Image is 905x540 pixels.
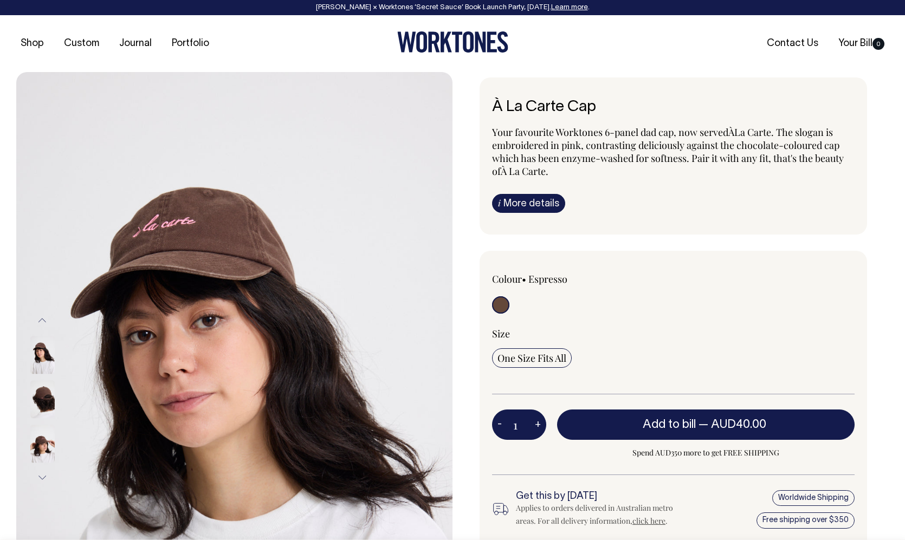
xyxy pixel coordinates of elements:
img: espresso [30,425,55,463]
a: Custom [60,35,104,53]
a: click here [632,516,665,526]
span: AUD40.00 [711,419,766,430]
span: i [498,197,501,209]
a: Journal [115,35,156,53]
span: Spend AUD350 more to get FREE SHIPPING [557,446,855,459]
a: Portfolio [167,35,214,53]
button: Previous [34,308,50,333]
span: nzyme-washed for softness. Pair it with any fit, that's the beauty of À La Carte. [492,152,844,178]
p: Your favourite Worktones 6-panel dad cap, now served La Carte. The slogan is embroidered in pink,... [492,126,855,178]
div: [PERSON_NAME] × Worktones ‘Secret Sauce’ Book Launch Party, [DATE]. . [11,4,894,11]
div: Applies to orders delivered in Australian metro areas. For all delivery information, . [516,502,690,528]
h6: À La Carte Cap [492,99,855,116]
div: Size [492,327,855,340]
span: 0 [872,38,884,50]
button: + [529,414,546,435]
span: One Size Fits All [497,352,566,365]
a: iMore details [492,194,565,213]
img: espresso [30,336,55,374]
span: Add to bill [643,419,696,430]
input: One Size Fits All [492,348,572,368]
button: Next [34,466,50,490]
img: espresso [30,380,55,418]
a: Contact Us [762,35,823,53]
button: Add to bill —AUD40.00 [557,409,855,440]
button: - [492,414,507,435]
span: À [728,126,734,139]
a: Learn more [551,4,588,11]
label: Espresso [528,272,567,285]
span: • [522,272,526,285]
div: Colour [492,272,637,285]
h6: Get this by [DATE] [516,491,690,502]
span: — [699,419,769,430]
a: Shop [16,35,48,53]
a: Your Bill0 [834,35,889,53]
